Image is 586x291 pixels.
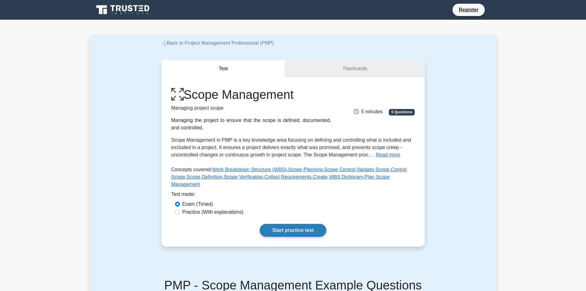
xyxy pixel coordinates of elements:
p: Managing project scope [171,104,331,112]
span: Scope Management in PMP is a key knowledge area focusing on defining and controlling what is incl... [171,137,411,157]
a: Scope Definition [186,174,222,180]
a: Create WBS Dictionary [313,174,363,180]
div: Managing the project to ensure that the scope is defined, documented, and controlled. [171,117,331,131]
p: Concepts covered: , , , , , , , , , [171,166,415,191]
div: Test mode: [171,191,415,200]
a: Validate Scope [357,167,389,172]
a: Flashcards [285,60,425,78]
label: Practice (With explanations) [182,208,244,216]
a: Scope Control [324,167,355,172]
span: 5 minutes [354,109,382,114]
span: 5 Questions [389,109,415,115]
button: Test [161,60,286,78]
label: Exam (Timed) [182,200,213,208]
button: Read more [376,151,400,159]
a: Scope Planning [288,167,323,172]
a: Register [455,6,482,14]
a: Back to Project Management Professional (PMP) [161,40,274,46]
h1: Scope Management [171,87,331,102]
a: Start practice test [260,224,326,237]
a: Collect Requirements [265,174,312,180]
a: Work Breakdown Structure (WBS) [212,167,287,172]
a: Scope Verification [224,174,263,180]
